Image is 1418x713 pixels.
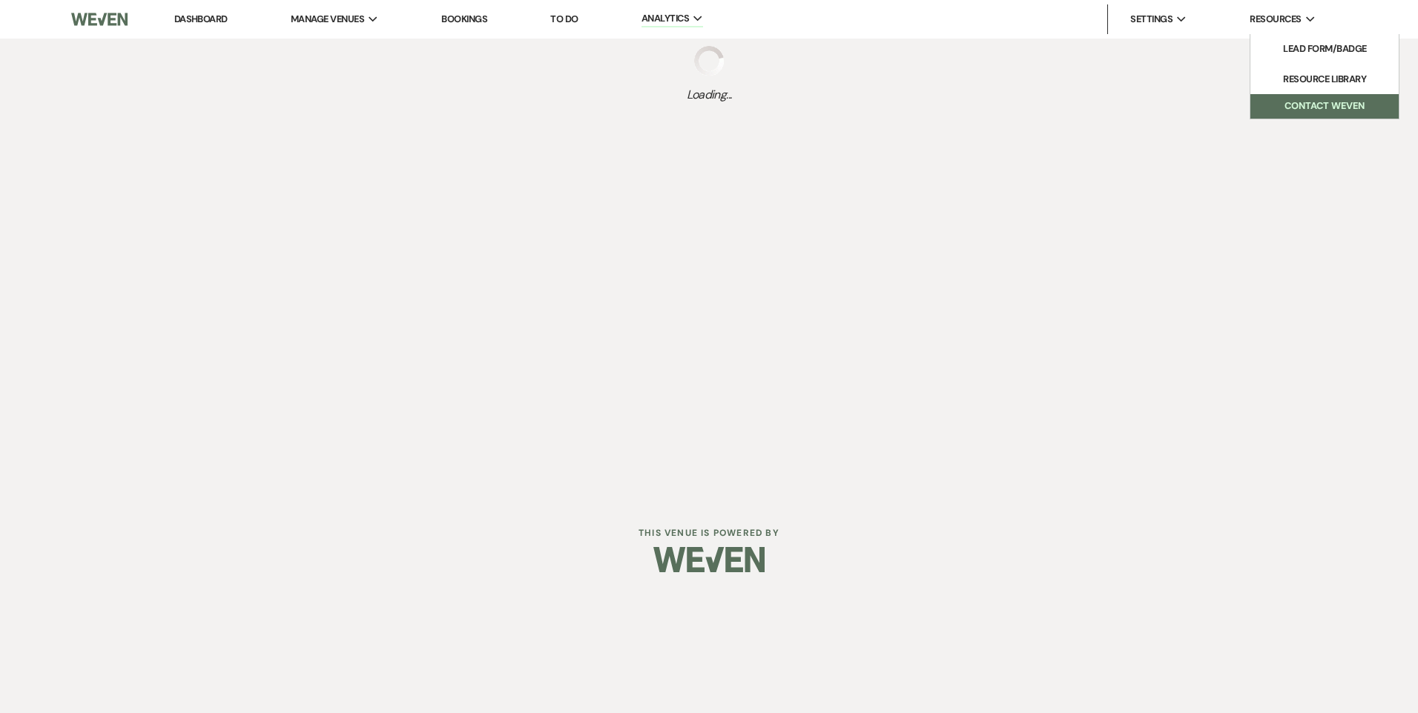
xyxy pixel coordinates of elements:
[694,46,724,76] img: loading spinner
[1250,34,1399,64] a: Lead Form/Badge
[642,11,689,26] span: Analytics
[653,534,765,586] img: Weven Logo
[71,4,128,35] img: Weven Logo
[1130,12,1173,27] span: Settings
[1258,42,1391,56] li: Lead Form/Badge
[550,13,578,25] a: To Do
[1258,72,1391,87] li: Resource Library
[174,13,228,25] a: Dashboard
[1250,12,1301,27] span: Resources
[687,86,732,104] span: Loading...
[291,12,364,27] span: Manage Venues
[1250,64,1399,94] a: Resource Library
[1250,94,1399,119] button: Contact Weven
[441,13,487,25] a: Bookings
